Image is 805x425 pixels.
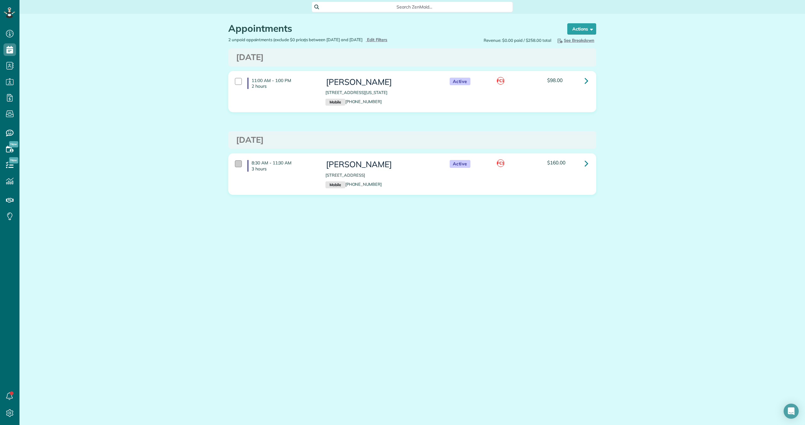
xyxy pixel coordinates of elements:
h3: [PERSON_NAME] [325,78,437,87]
a: Mobile[PHONE_NUMBER] [325,99,382,104]
h1: Appointments [228,23,555,34]
span: Edit Filters [367,37,387,42]
a: Mobile[PHONE_NUMBER] [325,182,382,187]
div: Open Intercom Messenger [784,404,799,419]
span: Active [450,78,470,86]
h4: 11:00 AM - 1:00 PM [247,78,316,89]
h3: [DATE] [236,53,588,62]
span: $160.00 [547,159,565,166]
p: [STREET_ADDRESS] [325,172,437,178]
span: FC1 [497,159,504,167]
small: Mobile [325,99,345,106]
button: Actions [567,23,596,35]
small: Mobile [325,181,345,188]
button: See Breakdown [554,37,596,44]
span: $98.00 [547,77,563,83]
div: 2 unpaid appointments (exclude $0 price)s between [DATE] and [DATE] [224,37,412,43]
p: [STREET_ADDRESS][US_STATE] [325,90,437,96]
h3: [PERSON_NAME] [325,160,437,169]
span: Revenue: $0.00 paid / $258.00 total [484,37,551,43]
span: Active [450,160,470,168]
a: Edit Filters [366,37,387,42]
h3: [DATE] [236,135,588,145]
span: New [9,157,18,163]
span: New [9,141,18,147]
h4: 8:30 AM - 11:30 AM [247,160,316,171]
p: 2 hours [252,83,316,89]
span: FC1 [497,77,504,85]
p: 3 hours [252,166,316,172]
span: See Breakdown [556,38,594,43]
